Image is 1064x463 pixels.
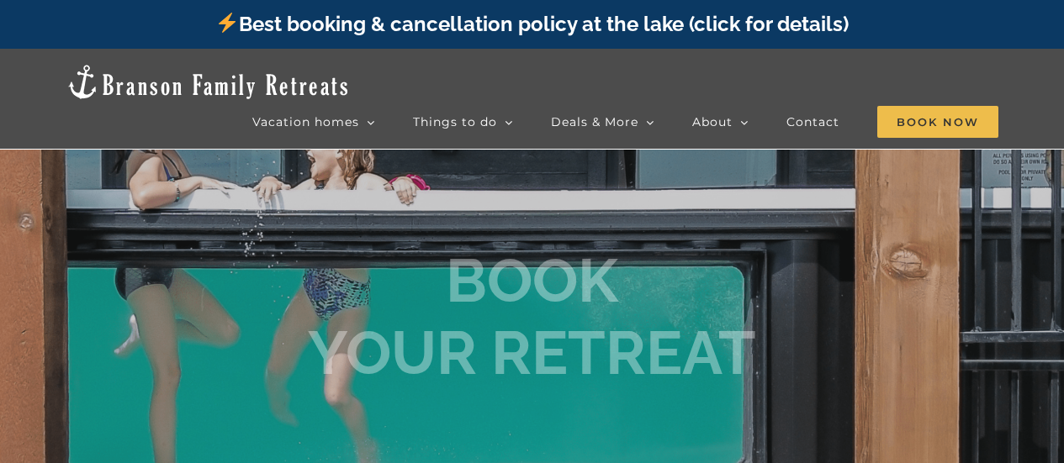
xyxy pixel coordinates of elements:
span: Contact [786,116,839,128]
span: Things to do [413,116,497,128]
b: BOOK YOUR RETREAT [308,245,756,388]
span: Deals & More [551,116,638,128]
img: Branson Family Retreats Logo [66,63,351,101]
img: ⚡️ [217,13,237,33]
a: Deals & More [551,105,654,139]
a: Things to do [413,105,513,139]
a: Book Now [877,105,998,139]
span: Book Now [877,106,998,138]
a: Best booking & cancellation policy at the lake (click for details) [215,12,848,36]
a: About [692,105,749,139]
a: Vacation homes [252,105,375,139]
span: About [692,116,733,128]
span: Vacation homes [252,116,359,128]
nav: Main Menu [252,105,998,139]
a: Contact [786,105,839,139]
